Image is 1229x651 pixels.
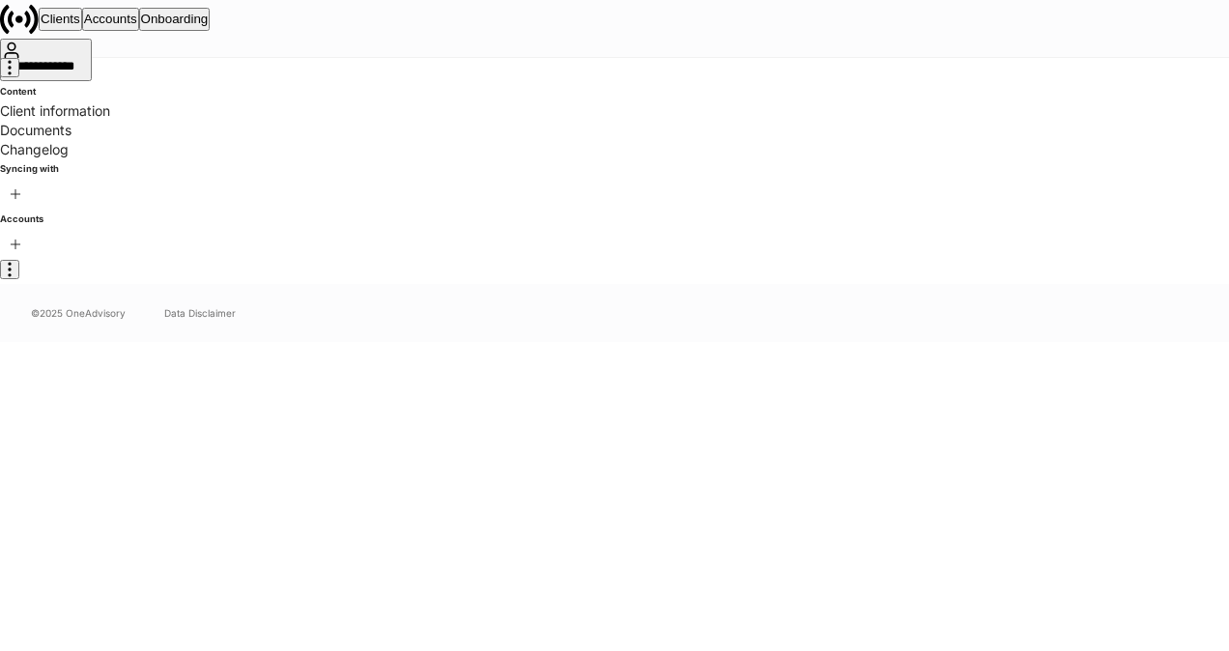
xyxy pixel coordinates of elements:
[41,10,80,29] div: Clients
[141,10,209,29] div: Onboarding
[139,8,211,31] button: Onboarding
[164,305,236,321] a: Data Disclaimer
[31,305,126,321] span: © 2025 OneAdvisory
[84,10,137,29] div: Accounts
[82,8,139,31] button: Accounts
[39,8,82,31] button: Clients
